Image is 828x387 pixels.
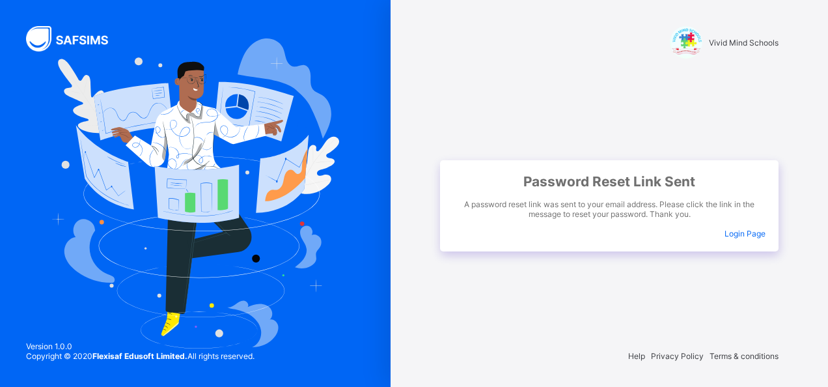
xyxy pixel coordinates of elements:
img: SAFSIMS Logo [26,26,124,51]
span: Vivid Mind Schools [709,38,779,48]
span: Copyright © 2020 All rights reserved. [26,351,255,361]
span: Version 1.0.0 [26,341,255,351]
span: Privacy Policy [651,351,704,361]
img: Hero Image [51,38,339,348]
span: Help [628,351,645,361]
a: Login Page [724,229,766,238]
span: A password reset link was sent to your email address. Please click the link in the message to res... [453,199,766,219]
span: Password Reset Link Sent [453,173,766,190]
strong: Flexisaf Edusoft Limited. [92,351,187,361]
span: Terms & conditions [710,351,779,361]
img: Vivid Mind Schools [670,26,702,59]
